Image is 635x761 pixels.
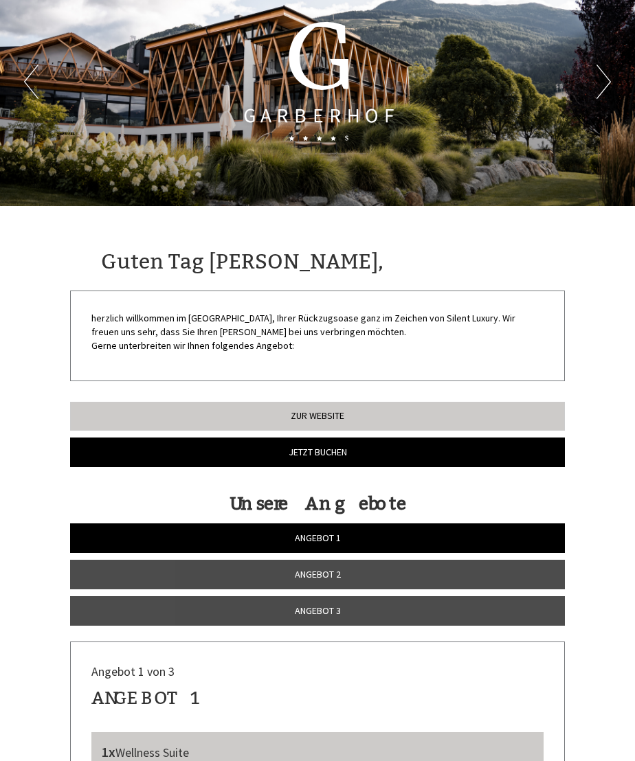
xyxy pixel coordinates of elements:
h1: Guten Tag [PERSON_NAME], [101,251,383,273]
button: Previous [24,65,38,99]
span: Angebot 1 [295,532,341,544]
span: Angebot 2 [295,568,341,580]
a: Jetzt buchen [70,438,565,467]
button: Next [597,65,611,99]
p: herzlich willkommen im [GEOGRAPHIC_DATA], Ihrer Rückzugsoase ganz im Zeichen von Silent Luxury. W... [91,312,544,353]
div: Unsere Angebote [70,491,565,516]
span: Angebot 3 [295,604,341,617]
b: 1x [102,743,115,760]
div: Angebot 1 [91,685,202,711]
span: Angebot 1 von 3 [91,663,175,679]
a: Zur Website [70,402,565,431]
